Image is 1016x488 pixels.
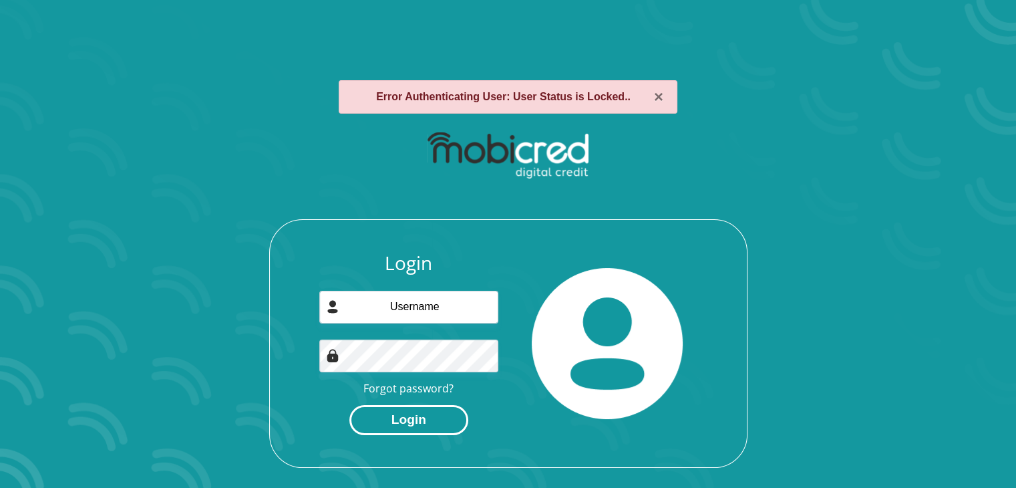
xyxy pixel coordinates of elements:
strong: Error Authenticating User: User Status is Locked.. [376,91,631,102]
button: Login [349,405,468,435]
a: Forgot password? [363,381,454,396]
h3: Login [319,252,498,275]
button: × [654,89,663,105]
img: user-icon image [326,300,339,314]
img: mobicred logo [428,132,588,179]
img: Image [326,349,339,362]
input: Username [319,291,498,324]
